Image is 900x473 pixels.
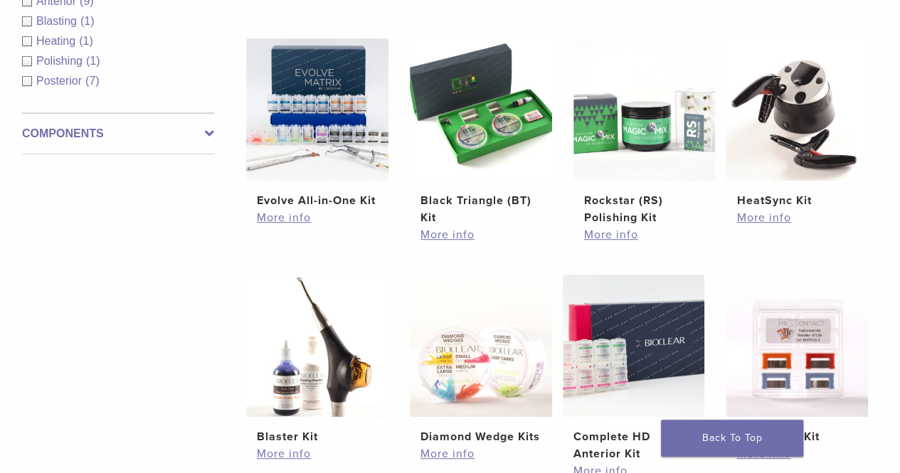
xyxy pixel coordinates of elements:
[563,275,705,417] img: Complete HD Anterior Kit
[246,38,388,181] img: Evolve All-in-One Kit
[410,275,552,445] a: Diamond Wedge KitsDiamond Wedge Kits
[584,226,705,243] a: More info
[726,275,868,417] img: TruContact Kit
[410,275,552,417] img: Diamond Wedge Kits
[257,192,378,209] h2: Evolve All-in-One Kit
[736,209,857,226] a: More info
[420,192,541,226] h2: Black Triangle (BT) Kit
[736,192,857,209] h2: HeatSync Kit
[410,38,552,226] a: Black Triangle (BT) KitBlack Triangle (BT) Kit
[420,226,541,243] a: More info
[36,15,80,27] span: Blasting
[726,38,868,181] img: HeatSync Kit
[573,38,716,181] img: Rockstar (RS) Polishing Kit
[22,125,214,142] label: Components
[86,55,100,67] span: (1)
[246,38,388,209] a: Evolve All-in-One KitEvolve All-in-One Kit
[246,275,388,417] img: Blaster Kit
[726,275,868,445] a: TruContact KitTruContact Kit
[257,209,378,226] a: More info
[246,275,388,445] a: Blaster KitBlaster Kit
[563,275,705,462] a: Complete HD Anterior KitComplete HD Anterior Kit
[726,38,868,209] a: HeatSync KitHeatSync Kit
[257,445,378,462] a: More info
[80,15,95,27] span: (1)
[661,420,803,457] a: Back To Top
[410,38,552,181] img: Black Triangle (BT) Kit
[85,75,100,87] span: (7)
[36,35,79,47] span: Heating
[573,428,694,462] h2: Complete HD Anterior Kit
[420,428,541,445] h2: Diamond Wedge Kits
[257,428,378,445] h2: Blaster Kit
[36,75,85,87] span: Posterior
[36,55,86,67] span: Polishing
[420,445,541,462] a: More info
[573,38,716,226] a: Rockstar (RS) Polishing KitRockstar (RS) Polishing Kit
[584,192,705,226] h2: Rockstar (RS) Polishing Kit
[79,35,93,47] span: (1)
